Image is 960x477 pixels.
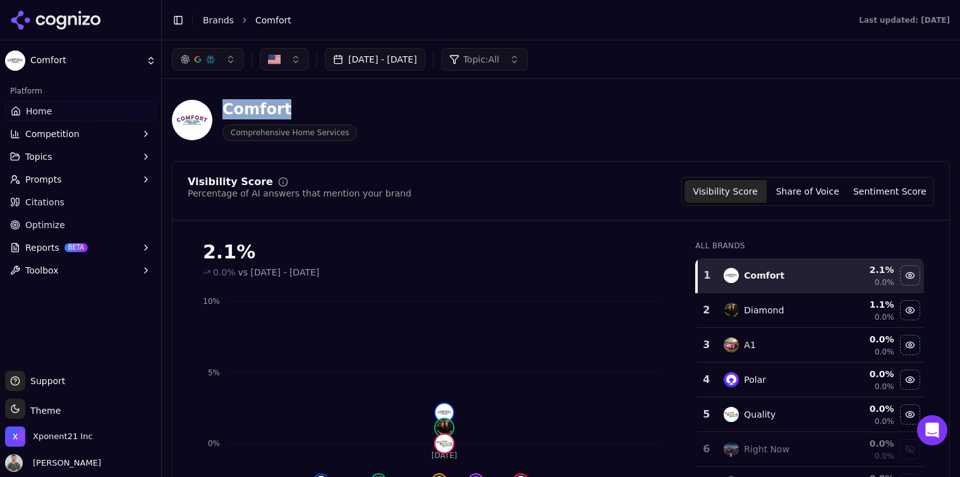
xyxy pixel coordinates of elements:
div: 2.1% [203,241,670,263]
span: 0.0% [875,347,894,357]
button: Show right now data [900,439,920,459]
div: Diamond [744,304,784,317]
span: Prompts [25,173,62,186]
div: A1 [744,339,755,351]
button: Hide quality data [900,404,920,425]
div: Platform [5,81,156,101]
span: Comfort [30,55,141,66]
div: 0.0 % [836,333,894,346]
span: Theme [25,406,61,416]
button: Topics [5,147,156,167]
div: 5 [702,407,711,422]
span: 0.0% [875,451,894,461]
div: Visibility Score [188,177,273,187]
span: Topics [25,150,52,163]
tspan: 0% [208,439,220,448]
span: Optimize [25,219,65,231]
span: Home [26,105,52,118]
img: Chuck McCarthy [5,454,23,472]
nav: breadcrumb [203,14,834,27]
img: polar [724,372,739,387]
div: Open Intercom Messenger [917,415,947,445]
img: Xponent21 Inc [5,426,25,447]
tr: 1comfortComfort2.1%0.0%Hide comfort data [696,258,924,293]
img: a1 [724,337,739,353]
img: right now [724,442,739,457]
a: Citations [5,192,156,212]
img: comfort [435,404,453,421]
button: Hide polar data [900,370,920,390]
span: 0.0% [213,266,236,279]
span: 0.0% [875,416,894,426]
div: 0.0 % [836,368,894,380]
img: comfort [724,268,739,283]
tspan: 10% [203,297,220,306]
div: Comfort [222,99,357,119]
button: Sentiment Score [849,180,931,203]
button: Open user button [5,454,101,472]
span: Competition [25,128,80,140]
img: diamond [724,303,739,318]
tr: 4polarPolar0.0%0.0%Hide polar data [696,363,924,397]
button: ReportsBETA [5,238,156,258]
div: 2 [702,303,711,318]
div: 4 [702,372,711,387]
img: quality [724,407,739,422]
tr: 3a1A10.0%0.0%Hide a1 data [696,328,924,363]
div: 1.1 % [836,298,894,311]
div: 6 [702,442,711,457]
button: [DATE] - [DATE] [325,48,425,71]
span: Xponent21 Inc [33,431,93,442]
a: Home [5,101,156,121]
img: Comfort [5,51,25,71]
span: Comfort [255,14,291,27]
button: Competition [5,124,156,144]
span: Reports [25,241,59,254]
span: Topic: All [463,53,499,66]
span: 0.0% [875,382,894,392]
tr: 2diamondDiamond1.1%0.0%Hide diamond data [696,293,924,328]
img: quality [435,435,453,452]
span: Support [25,375,65,387]
div: All Brands [695,241,924,251]
button: Visibility Score [684,180,767,203]
a: Brands [203,15,234,25]
div: 2.1 % [836,263,894,276]
div: 1 [703,268,711,283]
span: 0.0% [875,312,894,322]
div: Quality [744,408,775,421]
img: diamond [435,419,453,437]
tr: 6right nowRight Now0.0%0.0%Show right now data [696,432,924,467]
div: Percentage of AI answers that mention your brand [188,187,411,200]
span: Citations [25,196,64,208]
button: Prompts [5,169,156,190]
span: Comprehensive Home Services [222,124,357,141]
div: 0.0 % [836,402,894,415]
button: Share of Voice [767,180,849,203]
tspan: [DATE] [432,451,458,460]
button: Hide diamond data [900,300,920,320]
span: BETA [64,243,88,252]
tspan: 5% [208,368,220,377]
div: 3 [702,337,711,353]
span: vs [DATE] - [DATE] [238,266,320,279]
div: Right Now [744,443,789,456]
tr: 5qualityQuality0.0%0.0%Hide quality data [696,397,924,432]
button: Hide a1 data [900,335,920,355]
div: 0.0 % [836,437,894,450]
button: Open organization switcher [5,426,93,447]
div: Comfort [744,269,784,282]
img: United States [268,53,281,66]
button: Toolbox [5,260,156,281]
span: [PERSON_NAME] [28,457,101,469]
span: 0.0% [875,277,894,287]
button: Hide comfort data [900,265,920,286]
span: Toolbox [25,264,59,277]
a: Optimize [5,215,156,235]
div: Last updated: [DATE] [859,15,950,25]
img: Comfort [172,100,212,140]
div: Polar [744,373,766,386]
